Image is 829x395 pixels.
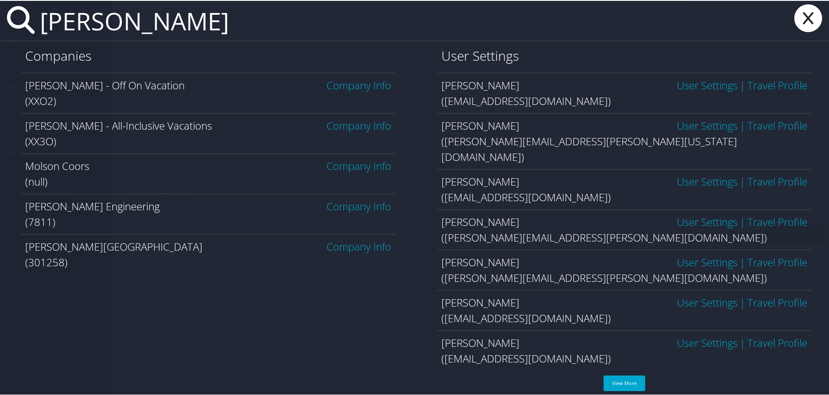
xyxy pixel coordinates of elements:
[25,254,391,269] div: (301258)
[677,335,738,349] a: User Settings
[25,157,391,173] div: Molson Coors
[747,294,807,309] a: View OBT Profile
[677,173,738,188] a: User Settings
[677,118,738,132] a: User Settings
[441,189,807,204] div: ([EMAIL_ADDRESS][DOMAIN_NAME])
[747,335,807,349] a: View OBT Profile
[738,254,747,268] span: |
[738,214,747,228] span: |
[677,214,738,228] a: User Settings
[326,198,391,212] a: Company Info
[441,118,519,132] span: [PERSON_NAME]
[326,238,391,253] a: Company Info
[25,118,212,132] span: [PERSON_NAME] - All-Inclusive Vacations
[677,254,738,268] a: User Settings
[25,213,391,229] div: (7811)
[441,173,519,188] span: [PERSON_NAME]
[326,118,391,132] a: Company Info
[25,46,391,64] h1: Companies
[441,77,519,91] span: [PERSON_NAME]
[441,350,807,366] div: ([EMAIL_ADDRESS][DOMAIN_NAME])
[441,254,519,268] span: [PERSON_NAME]
[677,77,738,91] a: User Settings
[738,77,747,91] span: |
[25,133,391,148] div: (XX3O)
[747,214,807,228] a: View OBT Profile
[326,158,391,172] a: Company Info
[738,294,747,309] span: |
[738,173,747,188] span: |
[441,294,519,309] span: [PERSON_NAME]
[677,294,738,309] a: User Settings
[738,118,747,132] span: |
[25,77,185,91] span: [PERSON_NAME] - Off On Vacation
[25,198,160,212] span: [PERSON_NAME] Engineering
[25,92,391,108] div: (XXO2)
[441,214,519,228] span: [PERSON_NAME]
[25,173,391,189] div: (null)
[326,77,391,91] a: Company Info
[747,173,807,188] a: View OBT Profile
[747,118,807,132] a: View OBT Profile
[441,133,807,164] div: ([PERSON_NAME][EMAIL_ADDRESS][PERSON_NAME][US_STATE][DOMAIN_NAME])
[441,310,807,325] div: ([EMAIL_ADDRESS][DOMAIN_NAME])
[441,229,807,245] div: ([PERSON_NAME][EMAIL_ADDRESS][PERSON_NAME][DOMAIN_NAME])
[441,335,519,349] span: [PERSON_NAME]
[604,375,645,390] a: View More
[747,77,807,91] a: View OBT Profile
[441,92,807,108] div: ([EMAIL_ADDRESS][DOMAIN_NAME])
[738,335,747,349] span: |
[441,46,807,64] h1: User Settings
[441,269,807,285] div: ([PERSON_NAME][EMAIL_ADDRESS][PERSON_NAME][DOMAIN_NAME])
[747,254,807,268] a: View OBT Profile
[25,238,202,253] span: [PERSON_NAME][GEOGRAPHIC_DATA]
